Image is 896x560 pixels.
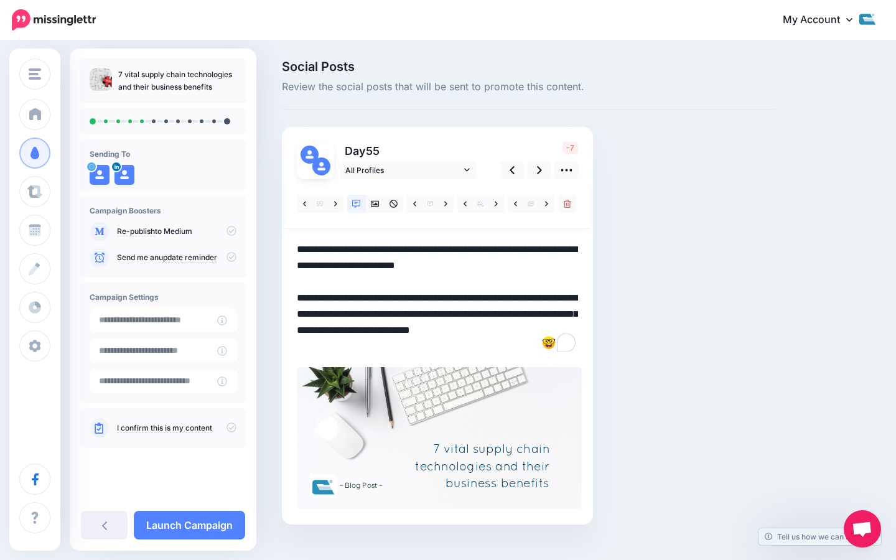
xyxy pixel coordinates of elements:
[90,68,112,91] img: 9bc61a5a07036e23e4c497def214be8d_thumb.jpg
[117,423,212,433] a: I confirm this is my content
[312,157,330,175] img: user_default_image.png
[90,206,236,215] h4: Campaign Boosters
[90,165,110,185] img: user_default_image.png
[345,164,461,177] span: All Profiles
[114,165,134,185] img: user_default_image.png
[117,226,236,237] p: to Medium
[758,528,881,545] a: Tell us how we can improve
[402,440,550,491] div: 7 vital supply chain technologies and their business benefits
[29,68,41,80] img: menu.png
[117,226,155,236] a: Re-publish
[340,480,383,491] span: ~ Blog Post ~
[339,142,478,160] p: Day
[90,149,236,159] h4: Sending To
[90,292,236,302] h4: Campaign Settings
[339,161,476,179] a: All Profiles
[844,510,881,548] div: Open chat
[282,60,775,73] span: Social Posts
[562,142,578,154] span: -7
[282,79,775,95] span: Review the social posts that will be sent to promote this content.
[12,9,96,30] img: Missinglettr
[159,253,217,263] a: update reminder
[118,68,236,93] p: 7 vital supply chain technologies and their business benefits
[770,5,877,35] a: My Account
[297,241,578,355] textarea: To enrich screen reader interactions, please activate Accessibility in Grammarly extension settings
[366,144,380,157] span: 55
[117,252,236,263] p: Send me an
[301,146,319,164] img: user_default_image.png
